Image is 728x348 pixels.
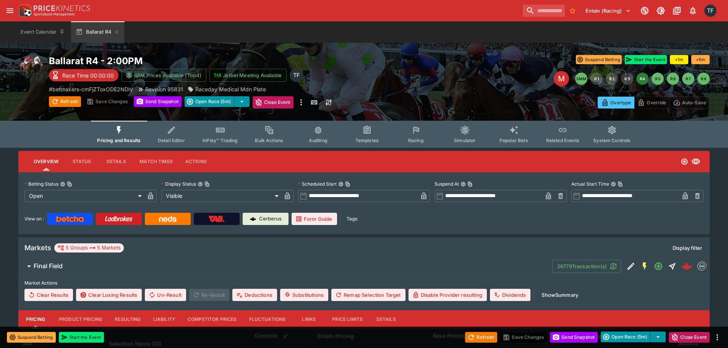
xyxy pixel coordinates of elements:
[250,216,256,222] img: Cerberus
[253,96,293,108] button: Close Event
[62,71,114,79] p: Race Time 00:00:00
[3,4,17,18] button: open drawer
[611,181,616,187] button: Actual Start TimeCopy To Clipboard
[665,259,679,273] button: Straight
[159,216,176,222] img: Neds
[76,289,142,301] button: Clear Losing Results
[290,68,303,82] div: Tom Flynn
[670,55,688,64] button: +1m
[243,213,289,225] a: Cerberus
[189,289,229,301] span: Re-Result
[355,138,379,143] span: Templates
[24,190,144,202] div: Open
[682,99,706,107] p: Auto-Save
[702,2,719,19] button: Tom Flynn
[243,310,292,329] button: Fluctuations
[67,181,72,187] button: Copy To Clipboard
[634,97,670,108] button: Override
[59,332,104,343] button: Start the Event
[34,5,90,11] img: PriceKinetics
[590,73,603,85] button: R1
[7,332,56,343] button: Suspend Betting
[698,262,706,270] img: betmakers
[667,73,679,85] button: R6
[232,289,277,301] button: Deductions
[28,152,65,171] button: Overview
[681,158,688,165] svg: Open
[523,5,565,17] input: search
[697,262,707,271] div: betmakers
[621,73,633,85] button: R3
[546,138,579,143] span: Related Events
[34,13,75,16] img: Sportsbook Management
[18,259,552,274] button: Final Field
[679,259,694,274] a: 7a889c09-3f53-46b5-8247-b0872e38a14c
[209,216,225,222] img: TabNZ
[697,73,710,85] button: R8
[161,190,281,202] div: Visible
[575,73,587,85] button: SMM
[408,138,424,143] span: Racing
[550,332,598,343] button: Send Snapshot
[654,4,668,18] button: Toggle light/dark mode
[34,262,63,270] h6: Final Field
[145,289,186,301] button: Un-Result
[18,310,53,329] button: Pricing
[97,138,141,143] span: Pricing and Results
[652,259,665,273] button: Open
[57,243,121,253] div: 5 Groups 5 Markets
[134,96,182,107] button: Send Snapshot
[198,181,203,187] button: Display StatusCopy To Clipboard
[24,213,44,225] label: View on :
[593,138,631,143] span: System Controls
[122,69,206,82] button: SRM Prices Available (Top4)
[17,3,32,18] img: PriceKinetics Logo
[234,96,250,107] button: select merge strategy
[537,289,583,301] button: ShowSummary
[49,55,379,67] h2: Copy To Clipboard
[598,97,634,108] button: Overtype
[53,310,109,329] button: Product Pricing
[576,55,622,64] button: Suspend Betting
[24,289,73,301] button: Clear Results
[467,181,473,187] button: Copy To Clipboard
[179,152,213,171] button: Actions
[214,71,221,79] img: jetbet-logo.svg
[435,181,459,187] p: Suspend At
[668,242,707,254] button: Display filter
[682,73,694,85] button: R7
[185,96,234,107] button: Open Race (5m)
[638,259,652,273] button: SGM Enabled
[460,181,466,187] button: Suspend AtCopy To Clipboard
[652,73,664,85] button: R5
[185,96,250,107] div: split button
[618,181,623,187] button: Copy To Clipboard
[554,71,569,86] div: Edit Meeting
[145,85,183,93] p: Revision 95831
[499,138,528,143] span: Popular Bets
[91,121,637,148] div: Event type filters
[133,152,179,171] button: Match Times
[686,4,700,18] button: Notifications
[203,138,238,143] span: InPlay™ Trading
[610,99,631,107] p: Overtype
[309,138,328,143] span: Auditing
[566,5,579,17] button: No Bookmarks
[681,261,692,272] div: 7a889c09-3f53-46b5-8247-b0872e38a14c
[601,332,666,342] div: split button
[24,181,58,187] p: Betting Status
[670,4,684,18] button: Documentation
[552,260,621,273] button: 26779Transaction(s)
[490,289,530,301] button: Dividends
[195,85,266,93] p: Raceday Medical Mdn Plate
[255,138,283,143] span: Bulk Actions
[654,262,663,271] svg: Open
[625,55,667,64] button: Start the Event
[99,152,133,171] button: Details
[624,259,638,273] button: Edit Detail
[24,243,51,252] h5: Markets
[292,310,326,329] button: Links
[147,310,182,329] button: Liability
[369,310,403,329] button: Details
